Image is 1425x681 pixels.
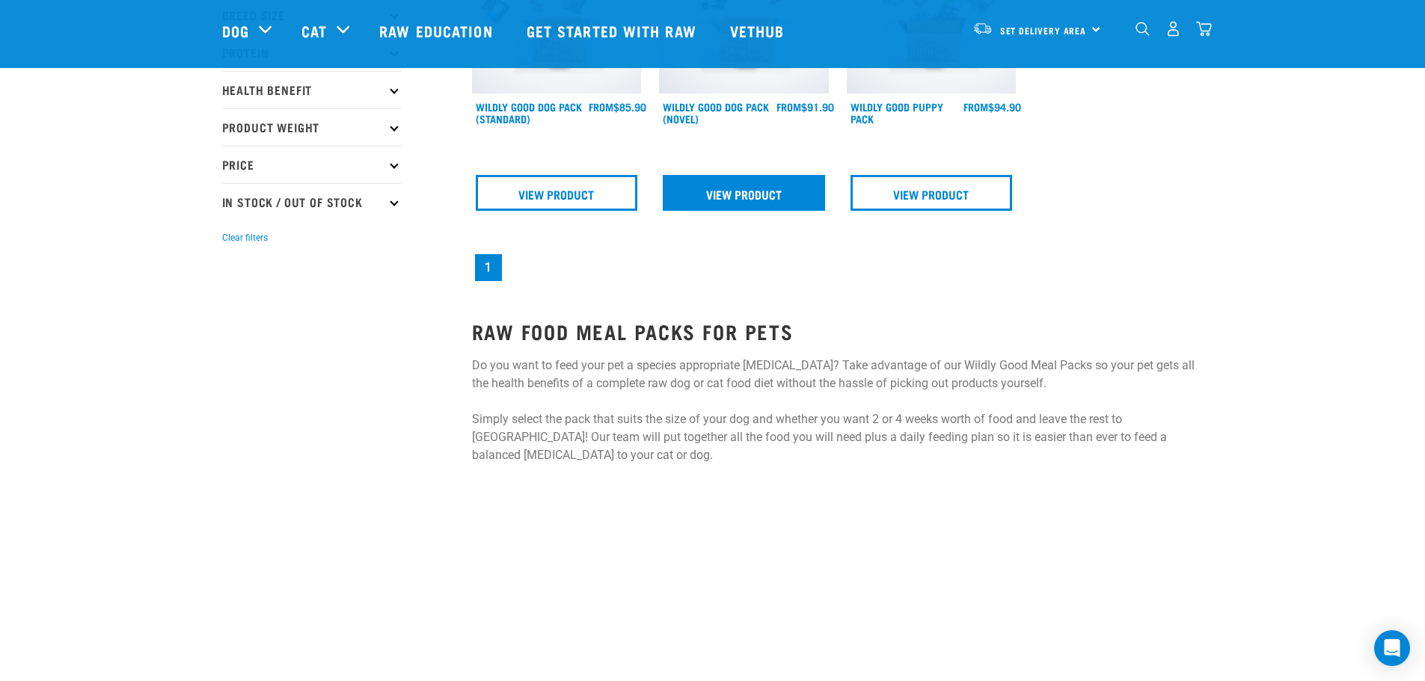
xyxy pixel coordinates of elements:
[963,104,988,109] span: FROM
[1374,630,1410,666] div: Open Intercom Messenger
[222,231,268,244] button: Clear filters
[222,108,402,146] p: Product Weight
[222,183,402,221] p: In Stock / Out Of Stock
[972,22,993,35] img: van-moving.png
[475,254,502,281] a: Page 1
[851,175,1013,211] a: View Product
[851,104,943,121] a: Wildly Good Puppy Pack
[222,19,249,42] a: Dog
[222,71,402,108] p: Health Benefit
[512,1,715,61] a: Get started with Raw
[476,175,638,211] a: View Product
[1165,21,1181,37] img: user.png
[1136,22,1150,36] img: home-icon-1@2x.png
[715,1,803,61] a: Vethub
[476,104,582,121] a: Wildly Good Dog Pack (Standard)
[472,357,1204,464] p: Do you want to feed your pet a species appropriate [MEDICAL_DATA]? Take advantage of our Wildly G...
[663,104,769,121] a: Wildly Good Dog Pack (Novel)
[589,104,613,109] span: FROM
[222,146,402,183] p: Price
[301,19,327,42] a: Cat
[963,101,1021,113] div: $94.90
[776,104,801,109] span: FROM
[1196,21,1212,37] img: home-icon@2x.png
[589,101,646,113] div: $85.90
[1000,28,1087,33] span: Set Delivery Area
[776,101,834,113] div: $91.90
[472,251,1204,284] nav: pagination
[472,325,794,336] strong: RAW FOOD MEAL PACKS FOR PETS
[364,1,511,61] a: Raw Education
[663,175,825,211] a: View Product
